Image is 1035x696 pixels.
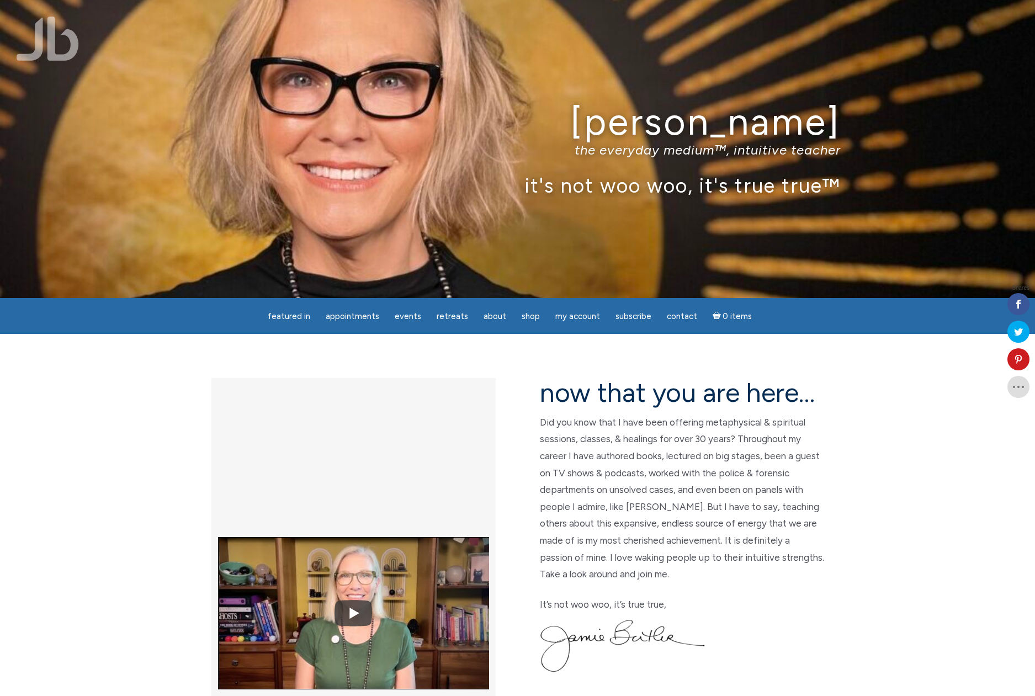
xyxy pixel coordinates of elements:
[395,311,421,321] span: Events
[437,311,468,321] span: Retreats
[540,414,824,583] p: Did you know that I have been offering metaphysical & spiritual sessions, classes, & healings for...
[540,378,824,407] h2: now that you are here…
[713,311,723,321] i: Cart
[660,306,704,327] a: Contact
[609,306,658,327] a: Subscribe
[1012,285,1029,291] span: Shares
[195,173,841,197] p: it's not woo woo, it's true true™
[484,311,506,321] span: About
[195,101,841,142] h1: [PERSON_NAME]
[723,312,752,321] span: 0 items
[326,311,379,321] span: Appointments
[477,306,513,327] a: About
[522,311,540,321] span: Shop
[540,596,824,613] p: It’s not woo woo, it’s true true,
[430,306,475,327] a: Retreats
[319,306,386,327] a: Appointments
[195,142,841,158] p: the everyday medium™, intuitive teacher
[549,306,607,327] a: My Account
[515,306,546,327] a: Shop
[706,305,759,327] a: Cart0 items
[17,17,79,61] img: Jamie Butler. The Everyday Medium
[268,311,310,321] span: featured in
[615,311,651,321] span: Subscribe
[667,311,697,321] span: Contact
[555,311,600,321] span: My Account
[388,306,428,327] a: Events
[261,306,317,327] a: featured in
